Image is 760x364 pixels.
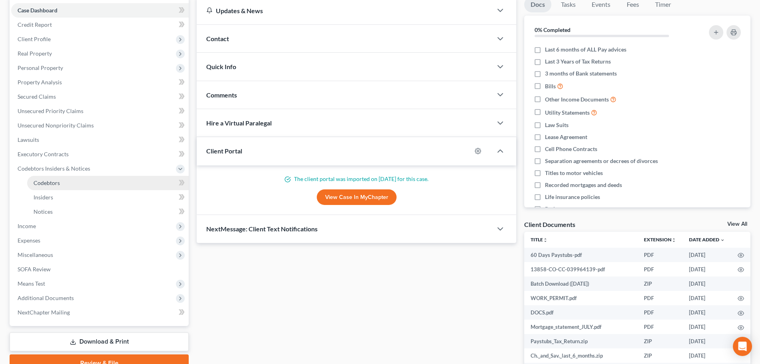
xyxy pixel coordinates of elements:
[11,104,189,118] a: Unsecured Priority Claims
[524,276,638,291] td: Batch Download ([DATE])
[545,181,622,189] span: Recorded mortgages and deeds
[531,237,548,243] a: Titleunfold_more
[18,79,62,86] span: Property Analysis
[18,266,51,273] span: SOFA Review
[638,248,683,262] td: PDF
[206,91,237,99] span: Comments
[18,251,53,258] span: Miscellaneous
[644,237,676,243] a: Extensionunfold_more
[524,334,638,348] td: Paystubs_Tax_Return.zip
[206,63,236,70] span: Quick Info
[683,248,731,262] td: [DATE]
[545,109,590,117] span: Utility Statements
[34,179,60,186] span: Codebtors
[545,82,556,90] span: Bills
[638,305,683,320] td: PDF
[18,309,70,316] span: NextChapter Mailing
[545,58,611,66] span: Last 3 Years of Tax Returns
[11,305,189,320] a: NextChapter Mailing
[18,64,63,71] span: Personal Property
[683,305,731,320] td: [DATE]
[545,169,603,177] span: Titles to motor vehicles
[27,176,189,190] a: Codebtors
[683,320,731,334] td: [DATE]
[543,238,548,243] i: unfold_more
[18,7,57,14] span: Case Dashboard
[733,337,752,356] div: Open Intercom Messenger
[545,133,587,141] span: Lease Agreement
[18,294,74,301] span: Additional Documents
[545,205,622,213] span: Retirement account statements
[27,205,189,219] a: Notices
[11,18,189,32] a: Credit Report
[524,348,638,363] td: Ch._and_Sav._last_6_months.zip
[683,262,731,276] td: [DATE]
[206,35,229,42] span: Contact
[683,276,731,291] td: [DATE]
[206,6,483,15] div: Updates & News
[11,75,189,90] a: Property Analysis
[683,348,731,363] td: [DATE]
[18,237,40,244] span: Expenses
[638,276,683,291] td: ZIP
[18,93,56,100] span: Secured Claims
[206,119,272,127] span: Hire a Virtual Paralegal
[11,3,189,18] a: Case Dashboard
[524,248,638,262] td: 60 Days Paystubs-pdf
[638,262,683,276] td: PDF
[11,118,189,133] a: Unsecured Nonpriority Claims
[638,334,683,348] td: ZIP
[18,122,94,129] span: Unsecured Nonpriority Claims
[683,334,731,348] td: [DATE]
[689,237,725,243] a: Date Added expand_more
[545,145,597,153] span: Cell Phone Contracts
[545,70,617,78] span: 3 months of Bank statements
[545,193,600,201] span: Life insurance policies
[535,26,570,33] strong: 0% Completed
[638,320,683,334] td: PDF
[18,280,45,287] span: Means Test
[18,50,52,57] span: Real Property
[683,291,731,305] td: [DATE]
[545,95,609,103] span: Other Income Documents
[11,147,189,161] a: Executory Contracts
[545,46,626,54] span: Last 6 months of ALL Pay advices
[18,151,69,157] span: Executory Contracts
[18,107,83,114] span: Unsecured Priority Claims
[18,21,52,28] span: Credit Report
[524,220,575,229] div: Client Documents
[524,262,638,276] td: 13858-CO-CC-039964139-pdf
[18,165,90,172] span: Codebtors Insiders & Notices
[638,348,683,363] td: ZIP
[18,136,39,143] span: Lawsuits
[206,175,507,183] p: The client portal was imported on [DATE] for this case.
[27,190,189,205] a: Insiders
[206,225,318,233] span: NextMessage: Client Text Notifications
[11,133,189,147] a: Lawsuits
[11,262,189,276] a: SOFA Review
[524,305,638,320] td: DOCS.pdf
[671,238,676,243] i: unfold_more
[638,291,683,305] td: PDF
[34,208,53,215] span: Notices
[18,223,36,229] span: Income
[524,291,638,305] td: WORK_PERMIT.pdf
[720,238,725,243] i: expand_more
[11,90,189,104] a: Secured Claims
[545,157,658,165] span: Separation agreements or decrees of divorces
[317,189,397,205] a: View Case in MyChapter
[524,320,638,334] td: Mortgage_statement_JULY.pdf
[727,221,747,227] a: View All
[18,36,51,42] span: Client Profile
[206,147,242,155] span: Client Portal
[545,121,569,129] span: Law Suits
[34,194,53,201] span: Insiders
[10,332,189,351] a: Download & Print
